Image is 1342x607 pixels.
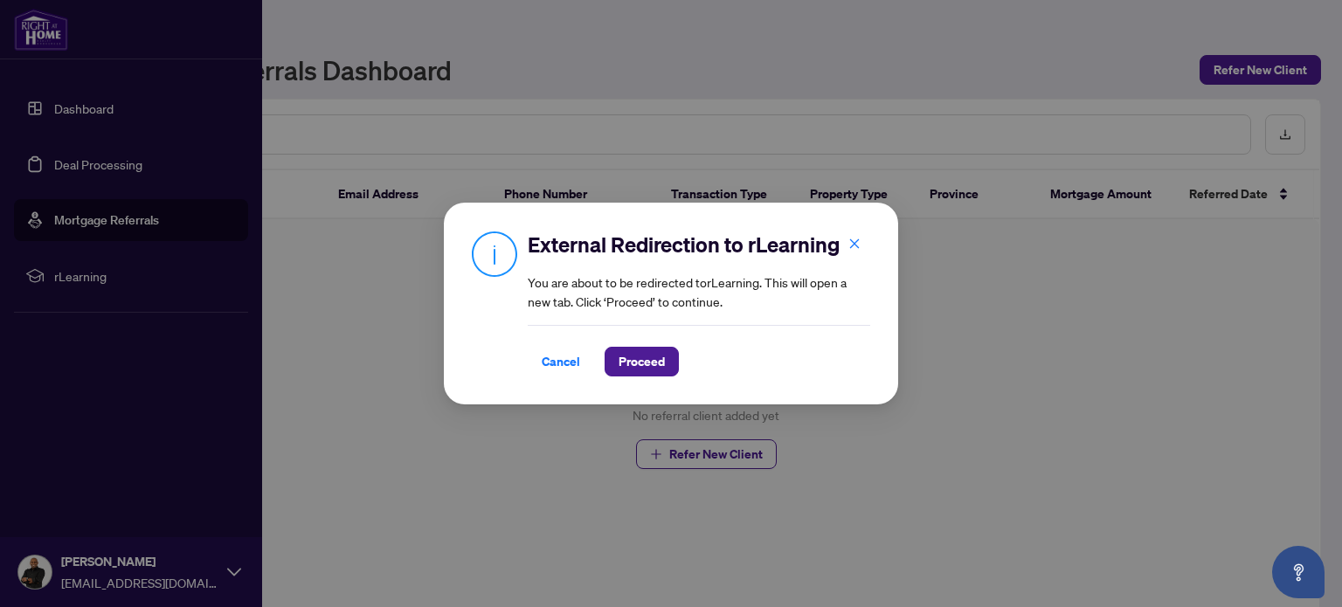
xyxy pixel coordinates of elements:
button: Proceed [605,347,679,376]
span: Proceed [619,348,665,376]
button: Open asap [1272,546,1325,598]
span: Cancel [542,348,580,376]
h2: External Redirection to rLearning [528,231,870,259]
button: Cancel [528,347,594,376]
div: You are about to be redirected to rLearning . This will open a new tab. Click ‘Proceed’ to continue. [528,231,870,376]
img: Info Icon [472,231,517,277]
span: close [848,238,861,250]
